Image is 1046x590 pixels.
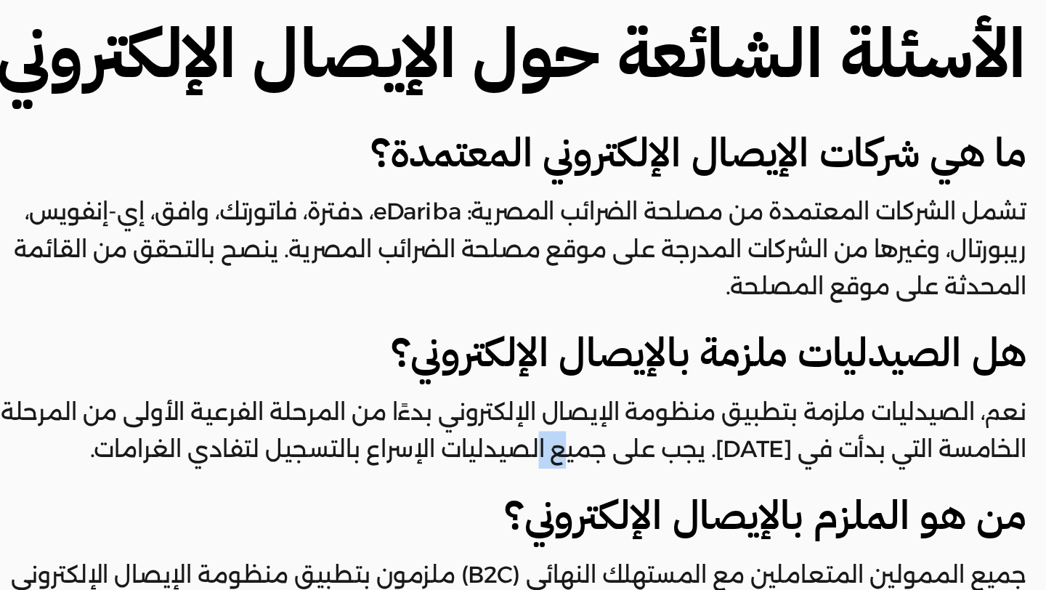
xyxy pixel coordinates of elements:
[114,73,641,100] h3: ما هي شركات الإيصال الإلكتروني المعتمدة؟
[114,174,641,201] h3: هل الصيدليات ملزمة بالإيصال الإلكتروني؟
[114,256,641,283] h3: من هو الملزم بالإيصال الإلكتروني؟
[114,107,641,163] p: تشمل الشركات المعتمدة من مصلحة الضرائب المصرية: eDariba، دفترة، فاتورتك، وافق، إي-إنفويس، ريبورتا...
[114,208,641,246] p: نعم، الصيدليات ملزمة بتطبيق منظومة الإيصال الإلكتروني بدءًا من المرحلة الفرعية الأولى من المرحلة ...
[114,440,641,492] h2: الخلاصة
[114,357,641,384] h3: هل يمكن استخدام الهاتف الذكي بدلاً من جهاز POS؟
[114,290,641,347] p: جميع الممولين المتعاملين مع المستهلك النهائي (B2C) ملزمون بتطبيق منظومة الإيصال الإلكتروني حسب ال...
[114,499,641,575] p: مع اقتراب المواعيد النهائية لتطبيق منظومة الإيصال الإلكتروني في مختلف القطاعات، أصبح من الضروري ا...
[114,10,641,62] h2: الأسئلة الشائعة حول الإيصال الإلكتروني
[114,391,641,429] p: نعم، مع حلول مثل eDariba يمكنك استخدام هاتفك الذكي أو جهاز التابلت لإصدار الإيصالات الإلكترونية ب...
